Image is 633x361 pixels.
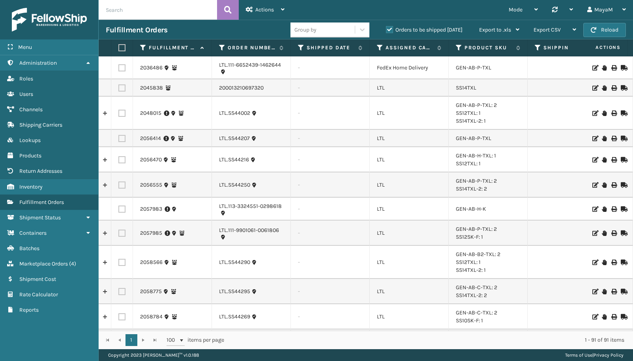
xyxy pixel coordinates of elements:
[456,234,483,240] a: SS12SK-F: 1
[611,65,616,71] i: Print BOL
[571,41,626,54] span: Actions
[621,182,626,188] i: Mark as Shipped
[219,181,250,189] a: LTL.SS44250
[592,206,597,212] i: Edit
[456,226,497,232] a: GEN-AB-P-TXL: 2
[140,64,163,72] a: 2036486
[370,97,449,130] td: LTL
[370,246,449,279] td: LTL
[565,349,624,361] div: |
[19,230,47,236] span: Containers
[219,61,281,69] a: LTL.111-6652439-1462644
[386,26,463,33] label: Orders to be shipped [DATE]
[611,230,616,236] i: Print BOL
[235,336,624,344] div: 1 - 91 of 91 items
[19,276,56,282] span: Shipment Cost
[219,313,250,321] a: LTL.SS44269
[456,178,497,184] a: GEN-AB-P-TXL: 2
[307,44,354,51] label: Shipped Date
[291,198,370,221] td: -
[602,136,607,141] i: On Hold
[19,168,62,174] span: Return Addresses
[611,157,616,163] i: Print BOL
[592,85,597,91] i: Edit
[592,136,597,141] i: Edit
[19,122,62,128] span: Shipping Carriers
[594,352,624,358] a: Privacy Policy
[456,251,500,258] a: GEN-AB-B2-TXL: 2
[602,260,607,265] i: On Hold
[583,23,626,37] button: Reload
[106,25,167,35] h3: Fulfillment Orders
[621,260,626,265] i: Mark as Shipped
[602,289,607,294] i: On Hold
[621,289,626,294] i: Mark as Shipped
[592,110,597,116] i: Edit
[611,289,616,294] i: Print BOL
[456,292,487,299] a: SS14TXL-2: 2
[456,160,481,167] a: SS12TXL: 1
[602,230,607,236] i: On Hold
[291,97,370,130] td: -
[167,334,224,346] span: items per page
[456,110,481,116] a: SS12TXL: 1
[219,226,279,234] a: LTL.111-9901061-0061806
[125,334,137,346] a: 1
[621,110,626,116] i: Mark as Shipped
[291,279,370,304] td: -
[543,44,591,51] label: Shipping Cost
[140,229,162,237] a: 2057985
[149,44,197,51] label: Fulfillment Order Id
[464,44,512,51] label: Product SKU
[370,329,449,355] td: LTL
[19,291,58,298] span: Rate Calculator
[592,157,597,163] i: Edit
[621,206,626,212] i: Mark as Shipped
[370,56,449,79] td: FedEx Home Delivery
[456,284,497,291] a: GEN-AB-C-TXL: 2
[69,260,76,267] span: ( 4 )
[621,314,626,320] i: Mark as Shipped
[19,106,43,113] span: Channels
[456,102,497,108] a: GEN-AB-P-TXL: 2
[219,135,250,142] a: LTL.SS44207
[291,130,370,147] td: -
[621,65,626,71] i: Mark as Shipped
[509,6,523,13] span: Mode
[19,60,57,66] span: Administration
[456,317,483,324] a: SS10SK-F: 1
[456,259,481,266] a: SS12TXL: 1
[611,182,616,188] i: Print BOL
[370,198,449,221] td: LTL
[291,172,370,198] td: -
[456,267,486,273] a: SS14TXL-2: 1
[621,157,626,163] i: Mark as Shipped
[592,289,597,294] i: Edit
[12,8,87,32] img: logo
[19,214,61,221] span: Shipment Status
[456,185,487,192] a: SS14TXL-2: 2
[219,156,249,164] a: LTL.SS44216
[370,172,449,198] td: LTL
[479,26,511,33] span: Export to .xls
[140,135,161,142] a: 2056414
[294,26,316,34] div: Group by
[370,79,449,97] td: LTL
[19,183,43,190] span: Inventory
[140,288,162,296] a: 2058775
[602,65,607,71] i: On Hold
[602,314,607,320] i: On Hold
[370,221,449,246] td: LTL
[140,84,163,92] a: 2045838
[456,309,497,316] a: GEN-AB-C-TXL: 2
[167,336,178,344] span: 100
[456,64,491,71] a: GEN-AB-P-TXL
[291,56,370,79] td: -
[370,304,449,329] td: LTL
[18,44,32,51] span: Menu
[219,258,250,266] a: LTL.SS44290
[219,84,264,92] a: 200013210697320
[611,314,616,320] i: Print BOL
[602,182,607,188] i: On Hold
[621,136,626,141] i: Mark as Shipped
